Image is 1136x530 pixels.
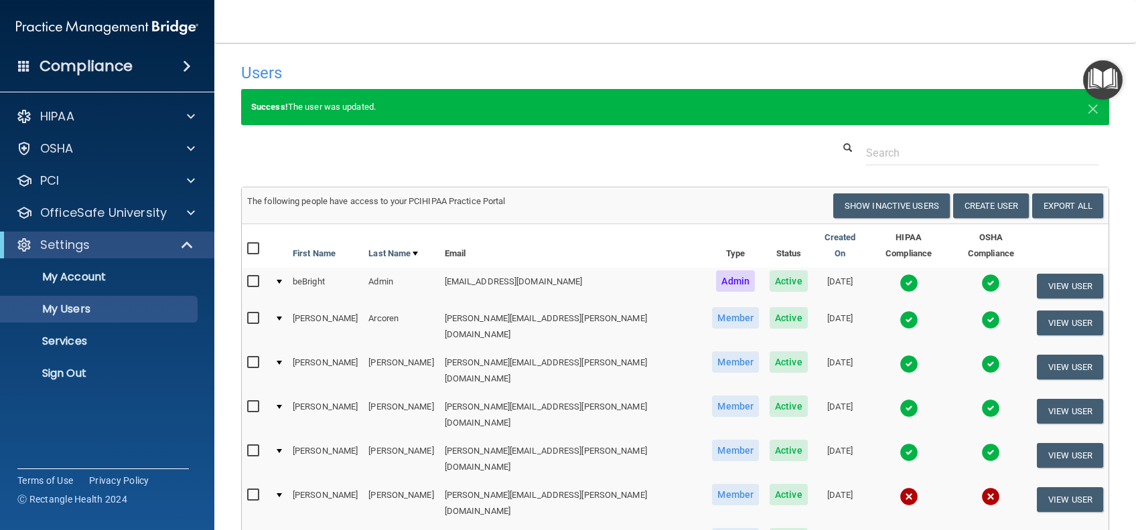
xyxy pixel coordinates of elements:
[287,481,363,525] td: [PERSON_NAME]
[770,395,808,417] span: Active
[900,487,918,506] img: cross.ca9f0e7f.svg
[833,193,950,218] button: Show Inactive Users
[813,481,867,525] td: [DATE]
[40,205,167,221] p: OfficeSafe University
[40,108,74,124] p: HIPAA
[770,307,808,329] span: Active
[363,437,439,481] td: [PERSON_NAME]
[9,270,192,284] p: My Account
[287,393,363,437] td: [PERSON_NAME]
[241,64,739,82] h4: Users
[17,493,127,506] span: Ⓒ Rectangle Health 2024
[439,268,707,304] td: [EMAIL_ADDRESS][DOMAIN_NAME]
[368,246,418,262] a: Last Name
[813,349,867,393] td: [DATE]
[9,367,192,380] p: Sign Out
[287,268,363,304] td: beBright
[363,393,439,437] td: [PERSON_NAME]
[981,487,1000,506] img: cross.ca9f0e7f.svg
[439,349,707,393] td: [PERSON_NAME][EMAIL_ADDRESS][PERSON_NAME][DOMAIN_NAME]
[900,399,918,418] img: tick.e7d51cea.svg
[813,304,867,349] td: [DATE]
[900,274,918,292] img: tick.e7d51cea.svg
[712,307,759,329] span: Member
[770,270,808,292] span: Active
[439,393,707,437] td: [PERSON_NAME][EMAIL_ADDRESS][PERSON_NAME][DOMAIN_NAME]
[40,173,59,189] p: PCI
[950,224,1032,268] th: OSHA Compliance
[40,141,74,157] p: OSHA
[363,268,439,304] td: Admin
[16,205,195,221] a: OfficeSafe University
[16,141,195,157] a: OSHA
[770,484,808,505] span: Active
[867,224,950,268] th: HIPAA Compliance
[293,246,336,262] a: First Name
[16,14,198,41] img: PMB logo
[813,437,867,481] td: [DATE]
[363,304,439,349] td: Arcoren
[40,237,90,253] p: Settings
[16,108,195,124] a: HIPAA
[1032,193,1103,218] a: Export All
[764,224,813,268] th: Status
[287,304,363,349] td: [PERSON_NAME]
[439,224,707,268] th: Email
[1037,443,1103,468] button: View User
[9,335,192,348] p: Services
[716,270,755,292] span: Admin
[813,393,867,437] td: [DATE]
[89,474,149,487] a: Privacy Policy
[900,355,918,373] img: tick.e7d51cea.svg
[16,173,195,189] a: PCI
[953,193,1029,218] button: Create User
[981,443,1000,462] img: tick.e7d51cea.svg
[1037,399,1103,424] button: View User
[1087,94,1099,120] span: ×
[981,274,1000,292] img: tick.e7d51cea.svg
[707,224,764,268] th: Type
[770,351,808,373] span: Active
[712,351,759,373] span: Member
[17,474,73,487] a: Terms of Use
[712,484,759,505] span: Member
[981,311,1000,329] img: tick.e7d51cea.svg
[712,395,759,417] span: Member
[1037,274,1103,298] button: View User
[900,443,918,462] img: tick.e7d51cea.svg
[981,355,1000,373] img: tick.e7d51cea.svg
[1037,487,1103,512] button: View User
[866,141,1099,165] input: Search
[813,268,867,304] td: [DATE]
[1083,60,1123,100] button: Open Resource Center
[363,349,439,393] td: [PERSON_NAME]
[712,440,759,461] span: Member
[363,481,439,525] td: [PERSON_NAME]
[287,437,363,481] td: [PERSON_NAME]
[1037,355,1103,379] button: View User
[287,349,363,393] td: [PERSON_NAME]
[9,302,192,316] p: My Users
[770,440,808,461] span: Active
[1087,99,1099,115] button: Close
[439,437,707,481] td: [PERSON_NAME][EMAIL_ADDRESS][PERSON_NAME][DOMAIN_NAME]
[900,311,918,329] img: tick.e7d51cea.svg
[439,304,707,349] td: [PERSON_NAME][EMAIL_ADDRESS][PERSON_NAME][DOMAIN_NAME]
[251,102,288,112] strong: Success!
[247,196,506,206] span: The following people have access to your PCIHIPAA Practice Portal
[819,230,862,262] a: Created On
[1037,311,1103,335] button: View User
[40,57,133,76] h4: Compliance
[439,481,707,525] td: [PERSON_NAME][EMAIL_ADDRESS][PERSON_NAME][DOMAIN_NAME]
[981,399,1000,418] img: tick.e7d51cea.svg
[241,89,1109,125] div: The user was updated.
[16,237,194,253] a: Settings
